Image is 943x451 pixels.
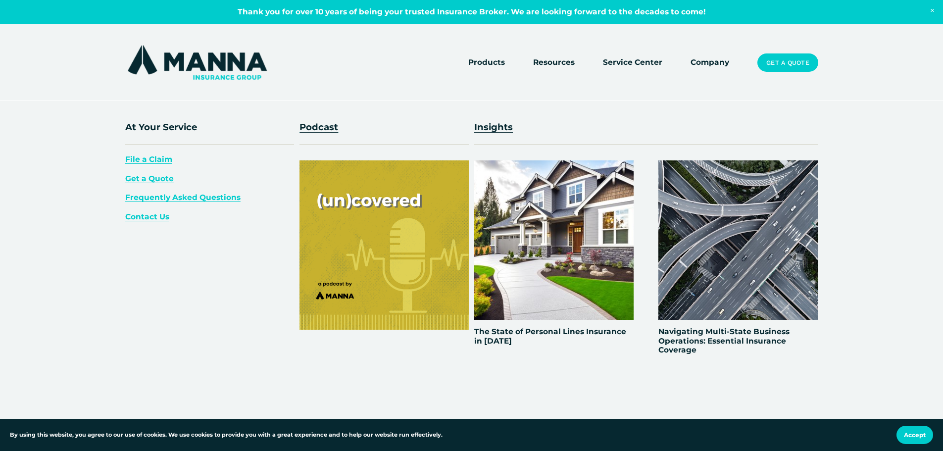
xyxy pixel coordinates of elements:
p: At Your Service [125,120,295,134]
img: Navigating Multi-State Business Operations: Essential Insurance Coverage [658,160,818,320]
span: Products [468,56,505,69]
span: Accept [904,431,926,439]
a: folder dropdown [468,56,505,70]
img: The State of Personal Lines Insurance in 2024 [474,160,634,320]
a: The State of Personal Lines Insurance in [DATE] [474,327,626,345]
img: Manna Insurance Group [125,43,269,82]
a: folder dropdown [533,56,575,70]
button: Accept [896,426,933,444]
a: Service Center [603,56,662,70]
span: Resources [533,56,575,69]
a: File a Claim [125,154,172,164]
a: Podcast [299,121,338,133]
a: Frequently Asked Questions [125,193,241,202]
a: Insights [474,121,513,133]
a: Contact Us [125,212,169,221]
a: Company [691,56,729,70]
a: Get a Quote [757,53,818,72]
a: Navigating Multi-State Business Operations: Essential Insurance Coverage [658,327,790,354]
a: Get a Quote [125,174,174,183]
p: By using this website, you agree to our use of cookies. We use cookies to provide you with a grea... [10,431,443,440]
